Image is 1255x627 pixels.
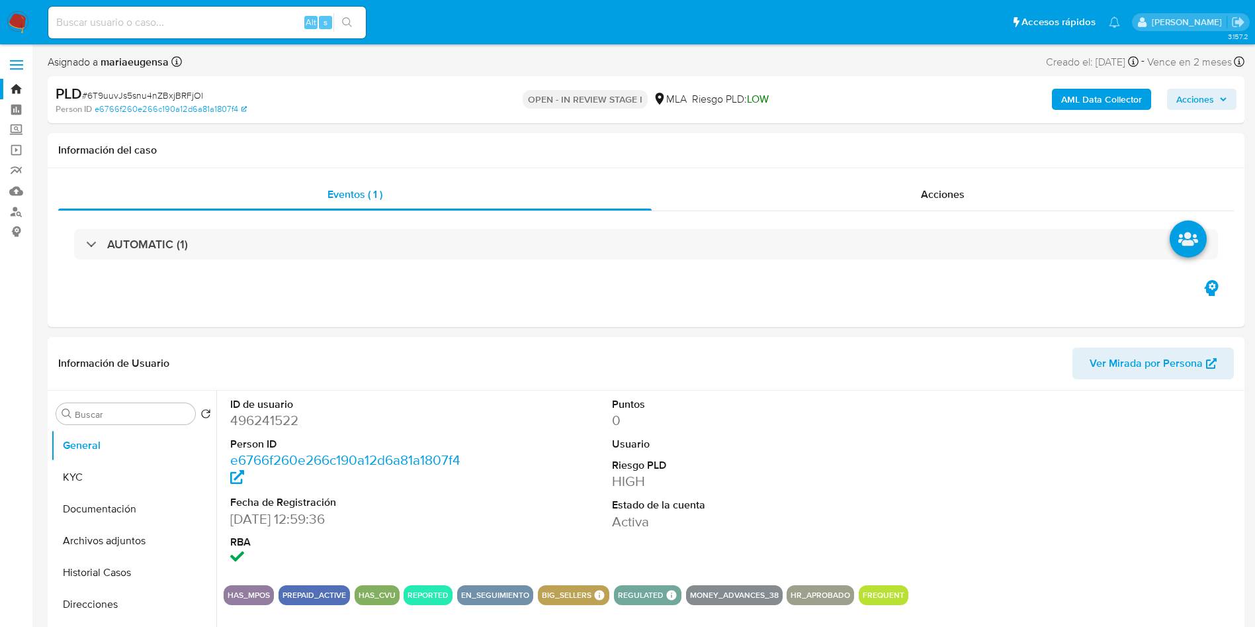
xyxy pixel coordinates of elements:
[56,83,82,104] b: PLD
[1152,16,1227,28] p: mariaeugenia.sanchez@mercadolibre.com
[95,103,247,115] a: e6766f260e266c190a12d6a81a1807f4
[1167,89,1236,110] button: Acciones
[612,411,853,430] dd: 0
[612,437,853,452] dt: Usuario
[51,461,216,493] button: KYC
[1046,53,1139,71] div: Creado el: [DATE]
[62,409,72,419] button: Buscar
[612,512,853,531] dd: Activa
[324,16,327,28] span: s
[58,144,1234,157] h1: Información del caso
[51,557,216,589] button: Historial Casos
[653,92,687,107] div: MLA
[230,450,460,488] a: e6766f260e266c190a12d6a81a1807f4
[51,589,216,620] button: Direcciones
[327,187,382,202] span: Eventos ( 1 )
[51,430,216,461] button: General
[306,16,316,28] span: Alt
[1109,17,1120,28] a: Notificaciones
[230,397,472,412] dt: ID de usuario
[747,91,769,107] span: LOW
[612,458,853,473] dt: Riesgo PLD
[230,510,472,528] dd: [DATE] 12:59:36
[230,437,472,452] dt: Person ID
[1072,348,1234,379] button: Ver Mirada por Persona
[612,498,853,512] dt: Estado de la cuenta
[48,14,366,31] input: Buscar usuario o caso...
[230,495,472,510] dt: Fecha de Registración
[1090,348,1203,379] span: Ver Mirada por Persona
[107,237,188,252] h3: AUTOMATIC (1)
[612,397,853,412] dt: Puntos
[1141,53,1145,71] span: -
[1061,89,1142,110] b: AML Data Collector
[1231,15,1245,29] a: Salir
[98,54,169,70] b: mariaeugensa
[333,13,361,32] button: search-icon
[1021,15,1096,29] span: Accesos rápidos
[58,357,169,370] h1: Información de Usuario
[75,409,190,420] input: Buscar
[1147,55,1232,70] span: Vence en 2 meses
[51,525,216,557] button: Archivos adjuntos
[921,187,965,202] span: Acciones
[230,535,472,550] dt: RBA
[48,55,169,70] span: Asignado a
[200,409,211,423] button: Volver al orden por defecto
[612,472,853,491] dd: HIGH
[74,229,1218,260] div: AUTOMATIC (1)
[230,411,472,430] dd: 496241522
[51,493,216,525] button: Documentación
[1052,89,1151,110] button: AML Data Collector
[1176,89,1214,110] span: Acciones
[692,92,769,107] span: Riesgo PLD:
[56,103,92,115] b: Person ID
[523,90,648,109] p: OPEN - IN REVIEW STAGE I
[82,89,203,102] span: # 6T9uuvJs5snu4nZBxjBRFjOl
